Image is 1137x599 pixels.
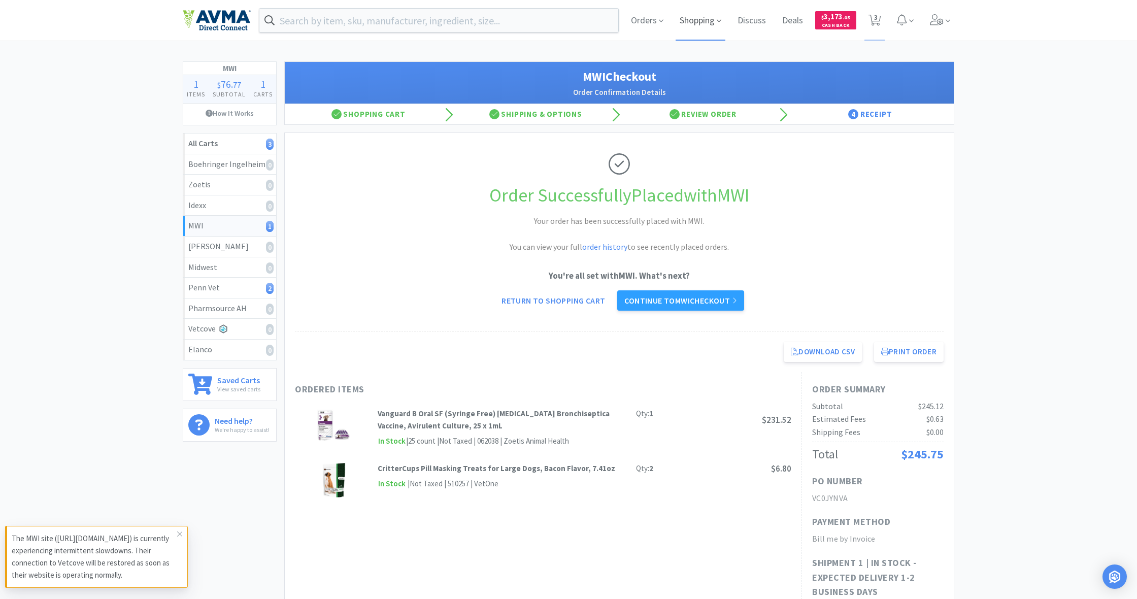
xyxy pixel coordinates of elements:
[266,201,274,212] i: 0
[812,426,860,439] div: Shipping Fees
[864,17,885,26] a: 3
[494,290,612,311] a: Return to Shopping Cart
[378,435,406,448] span: In Stock
[901,446,944,462] span: $245.75
[649,409,653,418] strong: 1
[918,401,944,411] span: $245.12
[762,414,791,425] span: $231.52
[266,159,274,171] i: 0
[843,14,850,21] span: . 05
[233,80,241,90] span: 77
[188,158,271,171] div: Boehringer Ingelheim
[183,340,276,360] a: Elanco0
[217,80,221,90] span: $
[295,67,944,86] h1: MWI Checkout
[188,302,271,315] div: Pharmsource AH
[217,384,260,394] p: View saved carts
[183,62,276,75] h1: MWI
[188,178,271,191] div: Zoetis
[183,298,276,319] a: Pharmsource AH0
[812,533,944,546] h2: Bill me by Invoice
[812,474,863,489] h1: PO Number
[266,242,274,253] i: 0
[249,89,276,99] h4: Carts
[771,463,791,474] span: $6.80
[215,425,270,435] p: We're happy to assist!
[209,79,250,89] div: .
[733,16,770,25] a: Discuss
[217,374,260,384] h6: Saved Carts
[467,215,772,254] h2: Your order has been successfully placed with MWI. You can view your full to see recently placed o...
[259,9,618,32] input: Search by item, sku, manufacturer, ingredient, size...
[812,515,890,529] h1: Payment Method
[183,368,277,401] a: Saved CartsView saved carts
[636,408,653,420] div: Qty:
[193,78,198,90] span: 1
[209,89,250,99] h4: Subtotal
[295,269,944,283] p: You're all set with MWI . What's next?
[266,304,274,315] i: 0
[215,414,270,425] h6: Need help?
[636,462,653,475] div: Qty:
[188,199,271,212] div: Idexx
[452,104,620,124] div: Shipping & Options
[436,435,569,447] div: | Not Taxed | 062038 | Zoetis Animal Health
[821,14,824,21] span: $
[183,216,276,237] a: MWI1
[406,478,498,490] div: | Not Taxed | 510257 | VetOne
[821,12,850,21] span: 3,173
[295,181,944,210] h1: Order Successfully Placed with MWI
[848,109,858,119] span: 4
[188,343,271,356] div: Elanco
[619,104,787,124] div: Review Order
[812,413,866,426] div: Estimated Fees
[266,180,274,191] i: 0
[266,262,274,274] i: 0
[582,242,627,252] a: order history
[1102,564,1127,589] div: Open Intercom Messenger
[812,492,944,505] h2: VC0JYNVA
[821,23,850,29] span: Cash Back
[221,78,231,90] span: 76
[812,400,843,413] div: Subtotal
[188,138,218,148] strong: All Carts
[784,342,862,362] a: Download CSV
[778,16,807,25] a: Deals
[183,175,276,195] a: Zoetis0
[874,342,944,362] button: Print Order
[266,345,274,356] i: 0
[188,322,271,336] div: Vetcove
[285,104,452,124] div: Shopping Cart
[815,7,856,34] a: $3,173.05Cash Back
[266,139,274,150] i: 3
[406,436,436,446] span: | 25 count
[266,221,274,232] i: 1
[787,104,954,124] div: Receipt
[316,408,351,443] img: 0e65a45ffe1e425face62000465054f5_174366.png
[322,462,346,498] img: 5b9baeef08364e83952bbe7ce7f8ec0f_302786.png
[378,478,406,490] span: In Stock
[183,237,276,257] a: [PERSON_NAME]0
[617,290,744,311] a: Continue toMWIcheckout
[183,195,276,216] a: Idexx0
[183,134,276,154] a: All Carts3
[188,261,271,274] div: Midwest
[183,89,209,99] h4: Items
[183,104,276,123] a: How It Works
[183,10,251,31] img: e4e33dab9f054f5782a47901c742baa9_102.png
[188,219,271,232] div: MWI
[183,319,276,340] a: Vetcove0
[260,78,265,90] span: 1
[183,278,276,298] a: Penn Vet2
[812,445,838,464] div: Total
[378,409,610,430] strong: Vanguard B Oral SF (Syringe Free) [MEDICAL_DATA] Bronchiseptica Vaccine, Avirulent Culture, 25 x 1mL
[183,154,276,175] a: Boehringer Ingelheim0
[295,86,944,98] h2: Order Confirmation Details
[295,382,599,397] h1: Ordered Items
[266,324,274,335] i: 0
[188,240,271,253] div: [PERSON_NAME]
[926,414,944,424] span: $0.63
[378,463,615,473] strong: CritterCups Pill Masking Treats for Large Dogs, Bacon Flavor, 7.41oz
[12,533,177,581] p: The MWI site ([URL][DOMAIN_NAME]) is currently experiencing intermittent slowdowns. Their connect...
[266,283,274,294] i: 2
